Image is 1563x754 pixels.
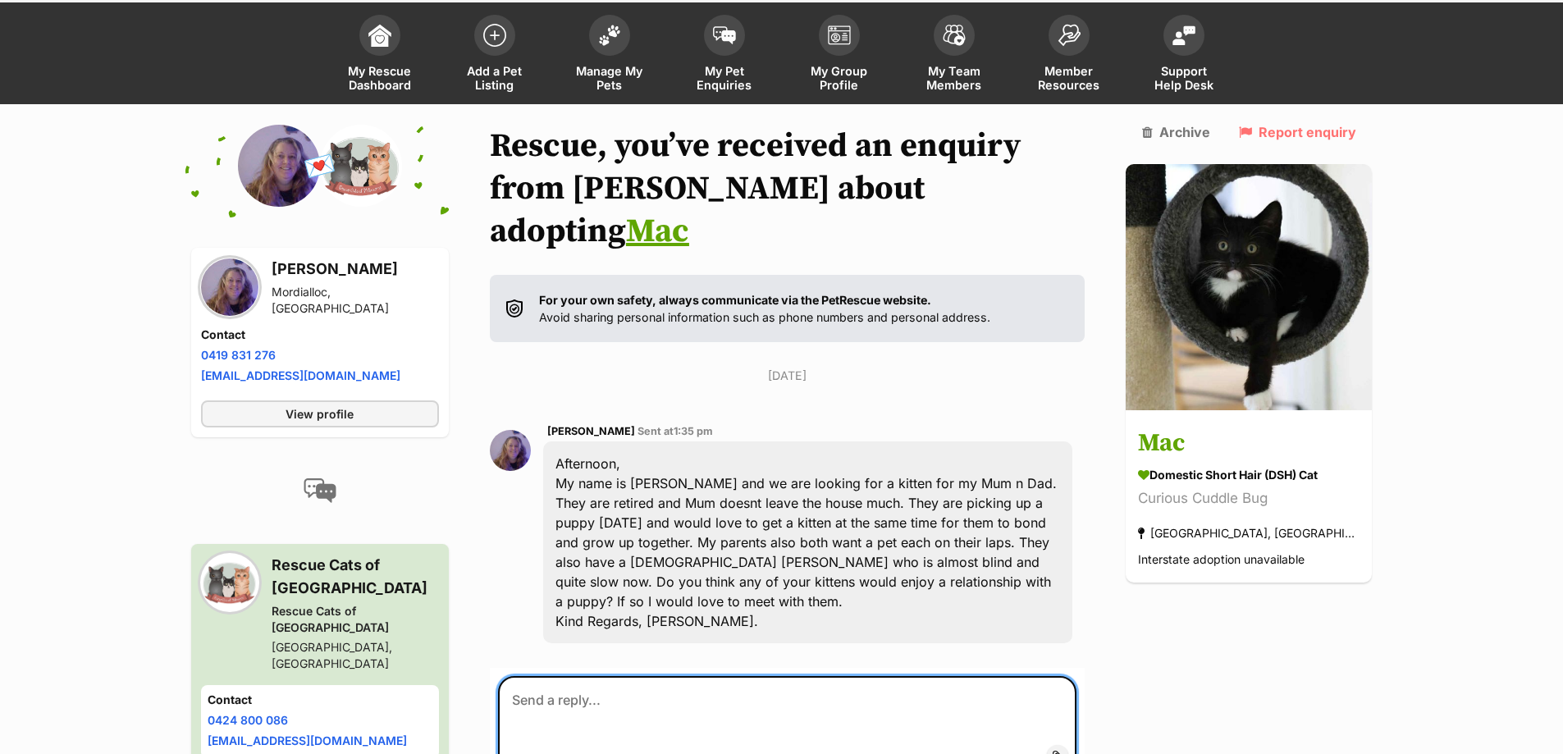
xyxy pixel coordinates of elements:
span: Manage My Pets [573,64,647,92]
img: conversation-icon-4a6f8262b818ee0b60e3300018af0b2d0b884aa5de6e9bcb8d3d4eeb1a70a7c4.svg [304,478,336,503]
a: [EMAIL_ADDRESS][DOMAIN_NAME] [208,733,407,747]
h3: [PERSON_NAME] [272,258,439,281]
span: 💌 [301,149,338,184]
h1: Rescue, you’ve received an enquiry from [PERSON_NAME] about adopting [490,125,1085,253]
a: My Team Members [897,7,1012,104]
a: Support Help Desk [1127,7,1241,104]
img: pet-enquiries-icon-7e3ad2cf08bfb03b45e93fb7055b45f3efa6380592205ae92323e6603595dc1f.svg [713,26,736,44]
p: Avoid sharing personal information such as phone numbers and personal address. [539,291,990,327]
img: Robbie Harper profile pic [238,125,320,207]
img: dashboard-icon-eb2f2d2d3e046f16d808141f083e7271f6b2e854fb5c12c21221c1fb7104beca.svg [368,24,391,47]
img: Mac [1126,164,1372,410]
h4: Contact [208,692,432,708]
span: 1:35 pm [674,425,713,437]
img: help-desk-icon-fdf02630f3aa405de69fd3d07c3f3aa587a6932b1a1747fa1d2bba05be0121f9.svg [1172,25,1195,45]
h3: Rescue Cats of [GEOGRAPHIC_DATA] [272,554,439,600]
a: 0424 800 086 [208,713,288,727]
span: My Team Members [917,64,991,92]
div: [GEOGRAPHIC_DATA], [GEOGRAPHIC_DATA] [1138,523,1360,545]
a: My Group Profile [782,7,897,104]
img: manage-my-pets-icon-02211641906a0b7f246fdf0571729dbe1e7629f14944591b6c1af311fb30b64b.svg [598,25,621,46]
span: Support Help Desk [1147,64,1221,92]
a: Archive [1142,125,1210,139]
div: Curious Cuddle Bug [1138,488,1360,510]
a: [EMAIL_ADDRESS][DOMAIN_NAME] [201,368,400,382]
div: Afternoon, My name is [PERSON_NAME] and we are looking for a kitten for my Mum n Dad. They are re... [543,441,1073,643]
strong: For your own safety, always communicate via the PetRescue website. [539,293,931,307]
img: Rescue Cats of Melbourne profile pic [201,554,258,611]
img: group-profile-icon-3fa3cf56718a62981997c0bc7e787c4b2cf8bcc04b72c1350f741eb67cf2f40e.svg [828,25,851,45]
span: Add a Pet Listing [458,64,532,92]
a: My Pet Enquiries [667,7,782,104]
h4: Contact [201,327,439,343]
a: Report enquiry [1239,125,1356,139]
a: 0419 831 276 [201,348,276,362]
a: My Rescue Dashboard [322,7,437,104]
span: My Pet Enquiries [688,64,761,92]
h3: Mac [1138,426,1360,463]
a: Member Resources [1012,7,1127,104]
img: member-resources-icon-8e73f808a243e03378d46382f2149f9095a855e16c252ad45f914b54edf8863c.svg [1058,24,1081,46]
div: [GEOGRAPHIC_DATA], [GEOGRAPHIC_DATA] [272,639,439,672]
div: Mordialloc, [GEOGRAPHIC_DATA] [272,284,439,317]
a: Mac Domestic Short Hair (DSH) Cat Curious Cuddle Bug [GEOGRAPHIC_DATA], [GEOGRAPHIC_DATA] Interst... [1126,414,1372,583]
p: [DATE] [490,367,1085,384]
img: add-pet-listing-icon-0afa8454b4691262ce3f59096e99ab1cd57d4a30225e0717b998d2c9b9846f56.svg [483,24,506,47]
div: Domestic Short Hair (DSH) Cat [1138,467,1360,484]
a: Mac [626,211,689,252]
a: Add a Pet Listing [437,7,552,104]
span: Sent at [638,425,713,437]
div: Rescue Cats of [GEOGRAPHIC_DATA] [272,603,439,636]
span: My Group Profile [802,64,876,92]
span: [PERSON_NAME] [547,425,635,437]
img: Robbie Harper profile pic [490,430,531,471]
span: View profile [286,405,354,423]
span: My Rescue Dashboard [343,64,417,92]
span: Interstate adoption unavailable [1138,553,1305,567]
img: Robbie Harper profile pic [201,258,258,316]
a: View profile [201,400,439,427]
span: Member Resources [1032,64,1106,92]
a: Manage My Pets [552,7,667,104]
img: Rescue Cats of Melbourne profile pic [320,125,402,207]
img: team-members-icon-5396bd8760b3fe7c0b43da4ab00e1e3bb1a5d9ba89233759b79545d2d3fc5d0d.svg [943,25,966,46]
